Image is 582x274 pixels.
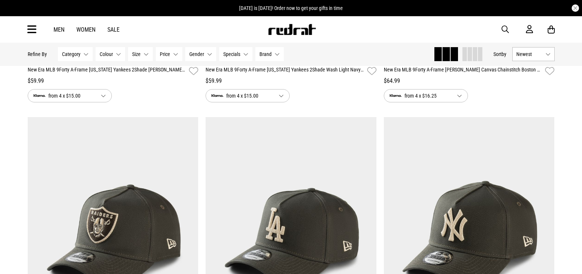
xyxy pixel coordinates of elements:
[58,47,93,61] button: Category
[384,89,468,102] button: from 4 x $16.25
[268,24,316,35] img: Redrat logo
[28,77,199,85] div: $59.99
[28,51,47,57] p: Refine By
[255,47,284,61] button: Brand
[128,47,153,61] button: Size
[206,89,290,102] button: from 4 x $15.00
[390,94,402,97] img: logo-klarna.svg
[54,26,65,33] a: Men
[185,47,216,61] button: Gender
[28,66,186,77] a: New Era MLB 9Forty A-Frame [US_STATE] Yankees 2Shade [PERSON_NAME] Snapback Cap
[76,26,96,33] a: Women
[96,47,125,61] button: Colour
[502,51,506,57] span: by
[211,94,223,97] img: logo-klarna.svg
[259,51,272,57] span: Brand
[239,5,343,11] span: [DATE] is [DATE]! Order now to get your gifts in time
[6,3,28,25] button: Open LiveChat chat widget
[160,51,170,57] span: Price
[516,51,543,57] span: Newest
[62,51,80,57] span: Category
[107,26,120,33] a: Sale
[390,91,451,100] span: from 4 x $16.25
[223,51,240,57] span: Specials
[206,66,364,77] a: New Era MLB 9Forty A-Frame [US_STATE] Yankees 2Shade Wash Light Navy Snapback
[211,91,273,100] span: from 4 x $15.00
[34,91,95,100] span: from 4 x $15.00
[384,66,543,77] a: New Era MLB 9Forty A-Frame [PERSON_NAME] Canvas Chainstitch Boston Red Sox Snapback
[34,94,45,97] img: logo-klarna.svg
[512,47,555,61] button: Newest
[219,47,252,61] button: Specials
[156,47,182,61] button: Price
[189,51,204,57] span: Gender
[132,51,141,57] span: Size
[384,77,555,85] div: $64.99
[206,77,376,85] div: $59.99
[100,51,113,57] span: Colour
[28,89,112,102] button: from 4 x $15.00
[493,50,506,59] button: Sortby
